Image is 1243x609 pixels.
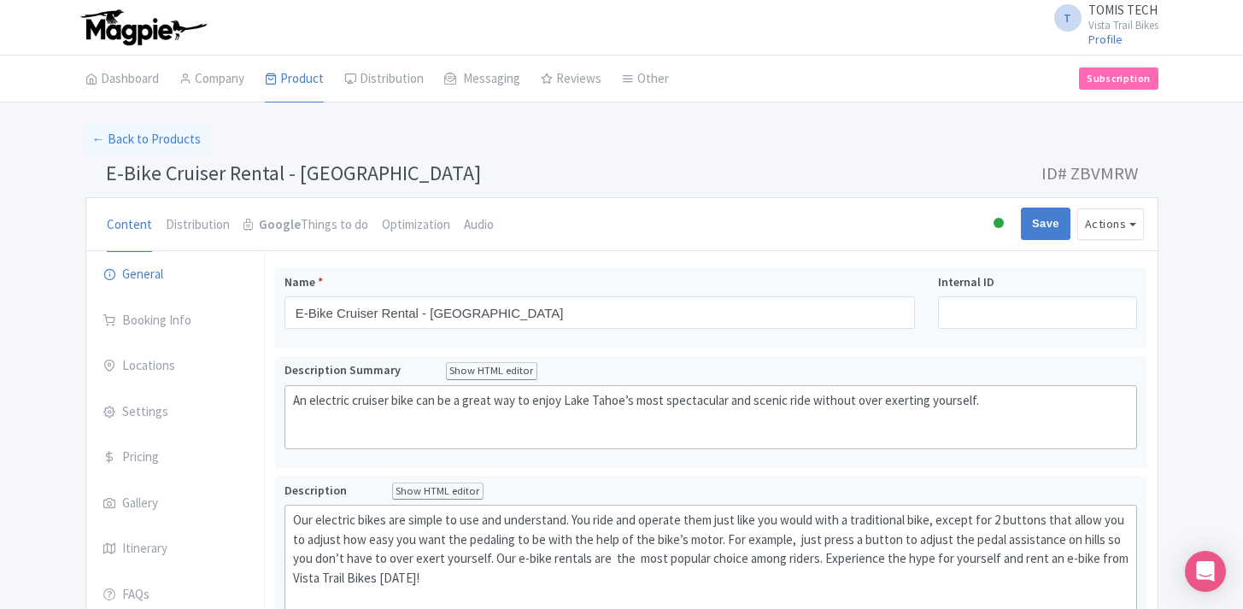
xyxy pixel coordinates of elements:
[259,215,301,235] strong: Google
[86,480,264,528] a: Gallery
[107,198,152,253] a: Content
[1185,551,1226,592] div: Open Intercom Messenger
[86,343,264,390] a: Locations
[166,198,230,253] a: Distribution
[541,56,601,103] a: Reviews
[179,56,244,103] a: Company
[1054,4,1082,32] span: T
[1088,32,1123,47] a: Profile
[1021,208,1070,240] input: Save
[284,274,315,290] span: Name
[344,56,424,103] a: Distribution
[86,525,264,573] a: Itinerary
[622,56,669,103] a: Other
[106,160,481,186] span: E-Bike Cruiser Rental - [GEOGRAPHIC_DATA]
[243,198,368,253] a: GoogleThings to do
[284,362,403,378] span: Description Summary
[444,56,520,103] a: Messaging
[86,434,264,482] a: Pricing
[77,9,209,46] img: logo-ab69f6fb50320c5b225c76a69d11143b.png
[293,391,1129,430] div: An electric cruiser bike can be a great way to enjoy Lake Tahoe’s most spectacular and scenic rid...
[1088,20,1158,31] small: Vista Trail Bikes
[293,511,1129,607] div: Our electric bikes are simple to use and understand. You ride and operate them just like you woul...
[938,274,994,290] span: Internal ID
[464,198,494,253] a: Audio
[265,56,324,103] a: Product
[284,483,349,499] span: Description
[990,211,1007,237] div: Active
[1079,67,1158,90] a: Subscription
[1041,156,1138,190] span: ID# ZBVMRW
[85,123,208,156] a: ← Back to Products
[86,251,264,299] a: General
[85,56,159,103] a: Dashboard
[86,389,264,436] a: Settings
[86,297,264,345] a: Booking Info
[382,198,450,253] a: Optimization
[1088,2,1158,18] span: TOMIS TECH
[446,362,538,380] div: Show HTML editor
[1044,3,1158,31] a: T TOMIS TECH Vista Trail Bikes
[392,483,484,501] div: Show HTML editor
[1077,208,1144,240] button: Actions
